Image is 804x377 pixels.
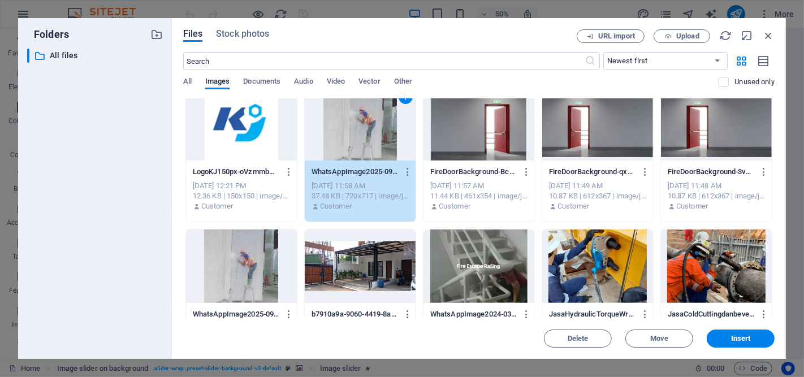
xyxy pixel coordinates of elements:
[193,181,290,191] div: [DATE] 12:21 PM
[549,191,646,201] div: 10.87 KB | 612x367 | image/jpeg
[707,330,775,348] button: Insert
[654,29,710,43] button: Upload
[327,75,345,90] span: Video
[650,335,668,342] span: Move
[205,75,230,90] span: Images
[568,335,589,342] span: Delete
[183,75,192,90] span: All
[312,191,409,201] div: 37.48 KB | 720x717 | image/jpeg
[183,27,203,41] span: Files
[358,75,381,90] span: Vector
[312,309,399,319] p: b7910a9a-9060-4419-8ab2-9b81d73c0252-AwS5fkuL3f7aafLLsnnDTQ.jpg
[312,167,399,177] p: WhatsAppImage2025-09-01at14.50.36-JbwbG2QTWasdt1n43B_vWg.jpeg
[430,181,528,191] div: [DATE] 11:57 AM
[668,191,765,201] div: 10.87 KB | 612x367 | image/jpeg
[549,167,636,177] p: FireDoorBackground-qx5OoeyNN3FdYNAkLdRdyw.jpg
[731,335,751,342] span: Insert
[294,75,313,90] span: Audio
[762,29,775,42] i: Close
[734,77,775,87] p: Displays only files that are not in use on the website. Files added during this session can still...
[668,167,755,177] p: FireDoorBackground-3v3b9RTR-iEGrhwjlbRFVA.jpg
[625,330,693,348] button: Move
[320,201,352,211] p: Customer
[27,49,29,63] div: ​
[27,27,69,42] p: Folders
[430,191,528,201] div: 11.44 KB | 461x354 | image/jpeg
[216,27,269,41] span: Stock photos
[544,330,612,348] button: Delete
[193,167,280,177] p: LogoKJ150px-oVzmmbwKe2Rh7yMLqkqe3Q.png
[557,201,589,211] p: Customer
[668,309,755,319] p: JasaColdCuttingdanbeveling2-Nl39ImKWNOSfXxlI0TF9YA.png
[430,309,517,319] p: WhatsAppImage2024-03-29at06.31.27_ed228b52-gIgCo6teHlO5weq2hFpx6w.jpg
[430,167,517,177] p: FireDoorBackground-Bcb0yIDzaASSnb4zn393HA.jpg
[193,191,290,201] div: 12.36 KB | 150x150 | image/png
[598,33,635,40] span: URL import
[549,309,636,319] p: JasaHydraulicTorqueWrench-L8jYU_XTej0OtS-gb5u6qQ.png
[193,309,280,319] p: WhatsAppImage2025-09-01at14.50.36-4eXLfrKK8aU7TCFPeCmt4g.jpeg
[719,29,732,42] i: Reload
[741,29,753,42] i: Minimize
[183,52,585,70] input: Search
[577,29,645,43] button: URL import
[50,49,142,62] p: All files
[150,28,163,41] i: Create new folder
[201,201,233,211] p: Customer
[394,75,412,90] span: Other
[243,75,280,90] span: Documents
[549,181,646,191] div: [DATE] 11:49 AM
[676,201,708,211] p: Customer
[668,181,765,191] div: [DATE] 11:48 AM
[312,181,409,191] div: [DATE] 11:58 AM
[439,201,470,211] p: Customer
[676,33,699,40] span: Upload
